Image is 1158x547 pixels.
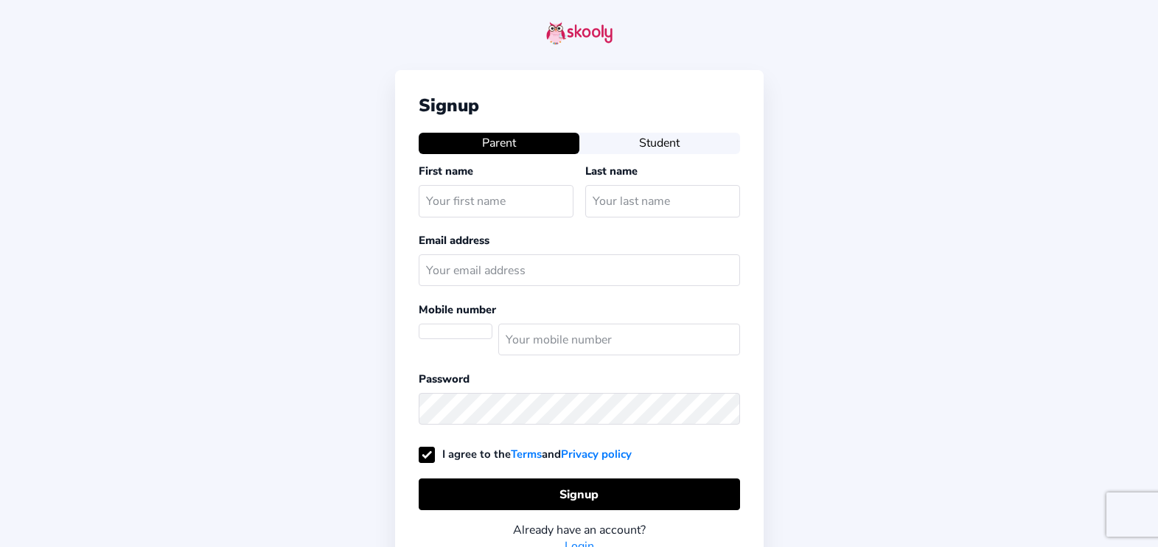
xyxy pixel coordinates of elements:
[419,164,473,178] label: First name
[419,185,573,217] input: Your first name
[579,133,740,153] button: Student
[395,27,411,43] button: arrow back outline
[419,233,489,248] label: Email address
[717,401,733,417] ion-icon: eye outline
[585,164,638,178] label: Last name
[717,401,739,417] button: eye outlineeye off outline
[419,522,740,538] div: Already have an account?
[419,254,740,286] input: Your email address
[419,447,632,461] label: I agree to the and
[419,302,496,317] label: Mobile number
[419,478,740,510] button: Signup
[546,21,613,45] img: skooly-logo.png
[419,372,470,386] label: Password
[419,94,740,117] div: Signup
[561,447,632,461] a: Privacy policy
[585,185,740,217] input: Your last name
[511,447,542,461] a: Terms
[498,324,740,355] input: Your mobile number
[419,133,579,153] button: Parent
